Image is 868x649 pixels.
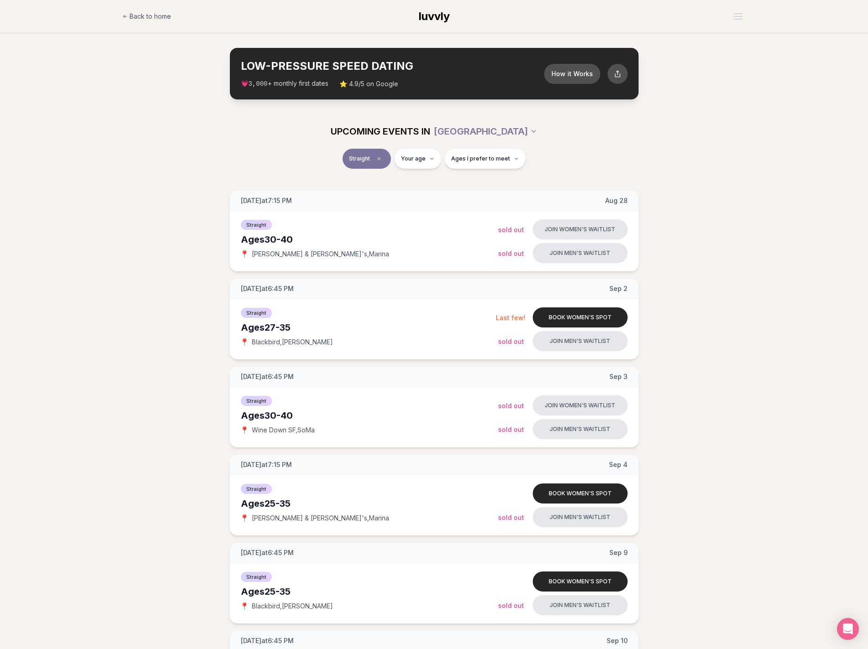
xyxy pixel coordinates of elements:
[252,337,333,347] span: Blackbird , [PERSON_NAME]
[533,243,628,263] button: Join men's waitlist
[419,9,450,24] a: luvvly
[252,426,315,435] span: Wine Down SF , SoMa
[122,7,171,26] a: Back to home
[496,314,525,322] span: Last few!
[241,372,294,381] span: [DATE] at 6:45 PM
[241,585,498,598] div: Ages 25-35
[609,372,628,381] span: Sep 3
[241,250,248,258] span: 📍
[241,338,248,346] span: 📍
[498,226,524,234] span: Sold Out
[241,602,248,610] span: 📍
[241,233,498,246] div: Ages 30-40
[434,121,537,141] button: [GEOGRAPHIC_DATA]
[241,284,294,293] span: [DATE] at 6:45 PM
[349,155,370,162] span: Straight
[249,80,268,88] span: 3,000
[498,337,524,345] span: Sold Out
[241,636,294,645] span: [DATE] at 6:45 PM
[241,79,328,88] span: 💗 + monthly first dates
[533,571,628,592] button: Book women's spot
[533,595,628,615] button: Join men's waitlist
[241,321,496,334] div: Ages 27-35
[241,460,292,469] span: [DATE] at 7:15 PM
[419,10,450,23] span: luvvly
[331,125,430,138] span: UPCOMING EVENTS IN
[609,284,628,293] span: Sep 2
[451,155,510,162] span: Ages I prefer to meet
[241,308,272,318] span: Straight
[395,149,441,169] button: Your age
[605,196,628,205] span: Aug 28
[241,196,292,205] span: [DATE] at 7:15 PM
[498,514,524,521] span: Sold Out
[837,618,859,640] div: Open Intercom Messenger
[730,10,746,23] button: Open menu
[241,409,498,422] div: Ages 30-40
[241,396,272,406] span: Straight
[533,307,628,327] button: Book women's spot
[241,484,272,494] span: Straight
[533,419,628,439] button: Join men's waitlist
[609,548,628,557] span: Sep 9
[533,331,628,351] button: Join men's waitlist
[374,153,385,164] span: Clear event type filter
[533,483,628,504] button: Book women's spot
[498,602,524,609] span: Sold Out
[241,514,248,522] span: 📍
[401,155,426,162] span: Your age
[609,460,628,469] span: Sep 4
[343,149,391,169] button: StraightClear event type filter
[252,602,333,611] span: Blackbird , [PERSON_NAME]
[533,507,628,527] button: Join men's waitlist
[130,12,171,21] span: Back to home
[241,548,294,557] span: [DATE] at 6:45 PM
[498,402,524,410] span: Sold Out
[339,79,398,88] span: ⭐ 4.9/5 on Google
[252,514,389,523] span: [PERSON_NAME] & [PERSON_NAME]'s , Marina
[241,426,248,434] span: 📍
[607,636,628,645] span: Sep 10
[241,220,272,230] span: Straight
[533,219,628,239] button: Join women's waitlist
[241,572,272,582] span: Straight
[241,59,544,73] h2: LOW-PRESSURE SPEED DATING
[252,249,389,259] span: [PERSON_NAME] & [PERSON_NAME]'s , Marina
[241,497,498,510] div: Ages 25-35
[445,149,525,169] button: Ages I prefer to meet
[544,64,600,84] button: How it Works
[498,249,524,257] span: Sold Out
[533,395,628,415] button: Join women's waitlist
[498,426,524,433] span: Sold Out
